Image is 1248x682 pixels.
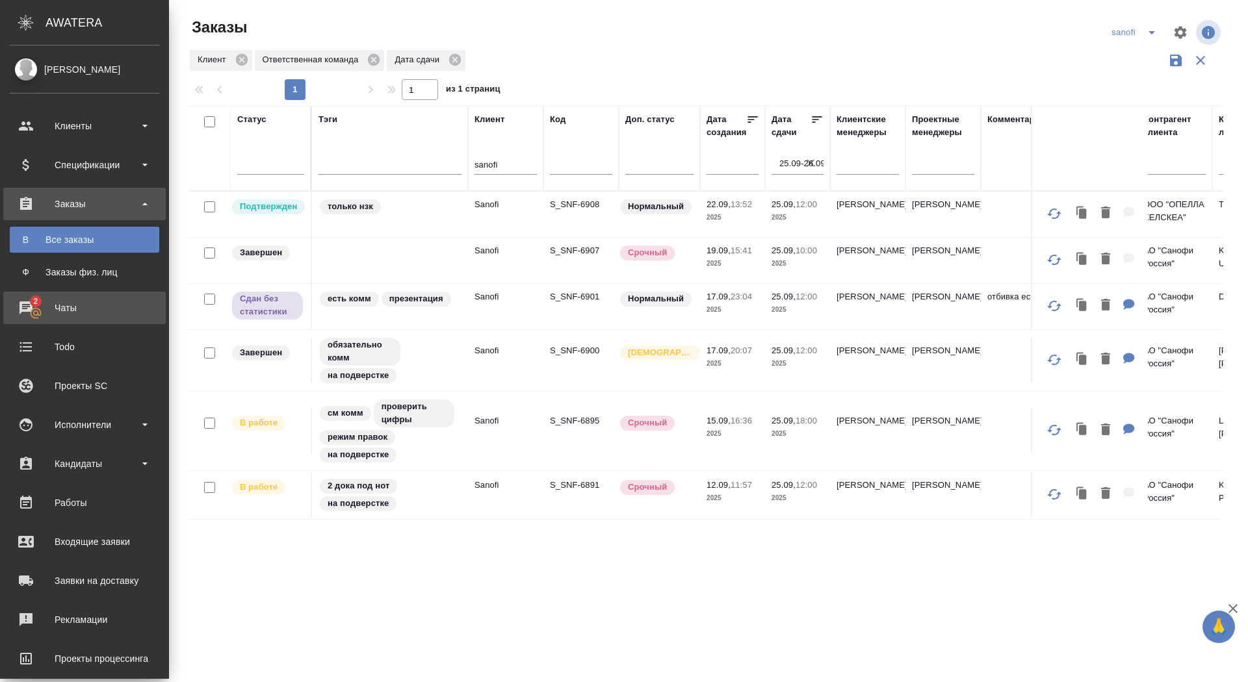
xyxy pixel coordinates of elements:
div: Дата сдачи [772,113,811,139]
p: 2 дока под нот [328,479,389,492]
p: 13:52 [731,199,752,209]
div: Выставляет КМ при направлении счета или после выполнения всех работ/сдачи заказа клиенту. Окончат... [231,244,304,262]
div: 2 дока под нот, на подверстке [318,477,461,512]
a: ФЗаказы физ. лиц [10,259,159,285]
p: 12:00 [796,346,817,355]
div: Клиенты [10,116,159,136]
p: 16:36 [731,416,752,425]
p: Sanofi [474,344,537,357]
a: Входящие заявки [3,525,166,558]
p: на подверстке [328,369,389,382]
td: [PERSON_NAME] [830,472,905,518]
p: 22.09, [707,199,731,209]
button: Обновить [1039,198,1070,229]
button: Удалить [1095,246,1117,273]
div: Кандидаты [10,454,159,474]
p: презентация [389,292,443,305]
div: Выставляется автоматически для первых 3 заказов нового контактного лица. Особое внимание [619,344,694,362]
p: [DEMOGRAPHIC_DATA] [628,346,693,359]
p: 12.09, [707,480,731,490]
div: Контрагент клиента [1143,113,1206,139]
p: 2025 [772,211,824,224]
div: Выставляет КМ при направлении счета или после выполнения всех работ/сдачи заказа клиенту. Окончат... [231,344,304,362]
p: 17.09, [707,292,731,301]
div: Спецификации [10,155,159,175]
div: Выставляет ПМ, когда заказ сдан КМу, но начисления еще не проведены [231,290,304,321]
p: Клиент [198,53,231,66]
p: S_SNF-6891 [550,479,612,492]
span: Настроить таблицу [1165,17,1196,48]
div: Статус [237,113,266,126]
p: 25.09, [772,346,796,355]
p: см комм [328,407,363,420]
p: 2025 [707,303,759,316]
td: [PERSON_NAME] [830,192,905,237]
p: 11:57 [731,480,752,490]
td: [PERSON_NAME] [830,238,905,283]
div: Ответственная команда [255,50,385,71]
p: ООО "ОПЕЛЛА ХЕЛСКЕА" [1143,198,1206,224]
div: Исполнители [10,415,159,435]
button: Клонировать [1070,417,1095,444]
button: Сохранить фильтры [1163,48,1188,73]
p: Ответственная команда [263,53,363,66]
p: режим правок [328,431,387,444]
button: Обновить [1039,344,1070,375]
p: 19.09, [707,246,731,255]
p: АО "Санофи Россия" [1143,414,1206,440]
button: Обновить [1039,479,1070,510]
button: Обновить [1039,290,1070,322]
div: [PERSON_NAME] [10,62,159,77]
div: Выставляет ПМ после принятия заказа от КМа [231,414,304,432]
div: Выставляет ПМ после принятия заказа от КМа [231,479,304,496]
p: Нормальный [628,200,684,213]
div: только нзк [318,198,461,216]
p: 2025 [707,492,759,505]
p: S_SNF-6901 [550,290,612,303]
div: Заявки на доставку [10,571,159,590]
button: Удалить [1095,417,1117,444]
div: Входящие заявки [10,532,159,551]
p: 25.09, [772,416,796,425]
p: АО "Санофи Россия" [1143,244,1206,270]
p: Сдан без статистики [240,292,295,318]
div: см комм, проверить цифры, режим правок, на подверстке [318,398,461,464]
a: Рекламации [3,603,166,636]
button: Клонировать [1070,481,1095,507]
p: 12:00 [796,199,817,209]
p: Sanofi [474,244,537,257]
a: 2Чаты [3,292,166,324]
p: S_SNF-6900 [550,344,612,357]
div: Доп. статус [625,113,675,126]
p: 10:00 [796,246,817,255]
button: Удалить [1095,346,1117,373]
span: 🙏 [1208,613,1230,640]
div: Работы [10,493,159,512]
p: 2025 [772,492,824,505]
div: Заказы физ. лиц [16,266,153,279]
p: Sanofi [474,290,537,303]
p: обязательно комм [328,338,393,364]
div: Тэги [318,113,337,126]
p: Sanofi [474,414,537,427]
button: Обновить [1039,414,1070,446]
div: Проекты SC [10,376,159,396]
button: Клонировать [1070,292,1095,319]
p: 25.09, [772,246,796,255]
p: Дата сдачи [395,53,444,66]
div: Рекламации [10,610,159,629]
a: Работы [3,486,166,519]
div: Статус по умолчанию для стандартных заказов [619,290,694,308]
p: Завершен [240,346,282,359]
span: Заказы [188,17,247,38]
p: Нормальный [628,292,684,305]
p: АО "Санофи Россия" [1143,290,1206,316]
td: [PERSON_NAME] [905,338,981,383]
p: 17.09, [707,346,731,355]
p: 2025 [707,427,759,440]
button: Для КМ: отбивка есть, жду РО [1117,292,1141,319]
p: 2025 [772,257,824,270]
p: S_SNF-6907 [550,244,612,257]
p: только нзк [328,200,373,213]
p: Срочный [628,246,667,259]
